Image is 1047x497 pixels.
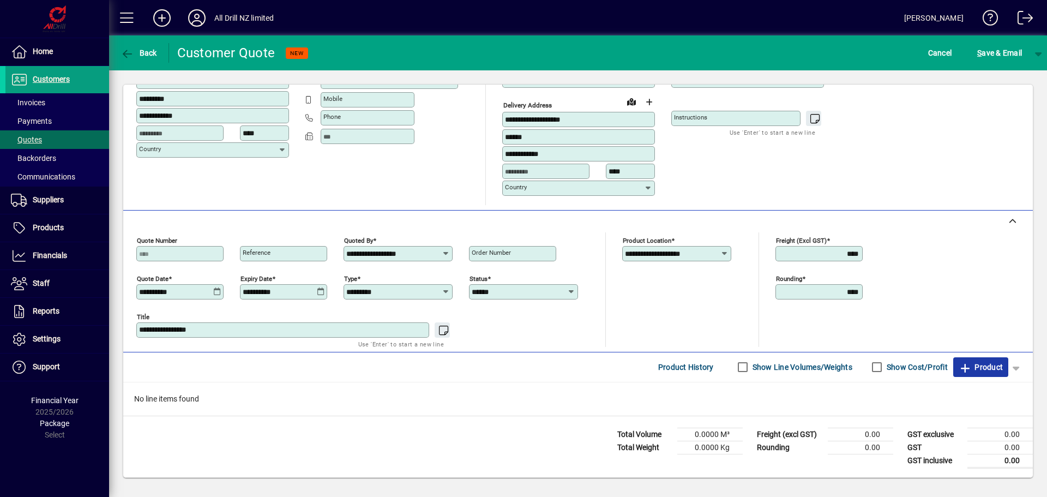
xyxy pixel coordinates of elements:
td: 0.00 [828,428,893,441]
span: Settings [33,334,61,343]
span: Products [33,223,64,232]
td: 0.00 [828,441,893,454]
a: Backorders [5,149,109,167]
button: Cancel [925,43,955,63]
td: 0.0000 Kg [677,441,743,454]
mat-hint: Use 'Enter' to start a new line [730,126,815,139]
span: Staff [33,279,50,288]
mat-label: Title [137,313,149,320]
span: Product History [658,358,714,376]
a: View on map [623,93,640,110]
label: Show Cost/Profit [884,362,948,373]
button: Profile [179,8,214,28]
button: Product History [654,357,718,377]
mat-label: Order number [472,249,511,256]
button: Save & Email [972,43,1027,63]
span: Quotes [11,135,42,144]
mat-label: Quote number [137,236,177,244]
span: Support [33,362,60,371]
mat-label: Reference [243,249,270,256]
div: [PERSON_NAME] [904,9,964,27]
a: Invoices [5,93,109,112]
a: Suppliers [5,187,109,214]
a: Support [5,354,109,381]
mat-hint: Use 'Enter' to start a new line [358,338,444,350]
label: Show Line Volumes/Weights [750,362,852,373]
span: Customers [33,75,70,83]
span: Reports [33,307,59,315]
td: Total Volume [612,428,677,441]
button: Choose address [640,93,658,111]
span: Backorders [11,154,56,163]
td: GST [902,441,967,454]
mat-label: Mobile [323,95,342,103]
span: Back [121,49,157,57]
span: ave & Email [977,44,1022,62]
td: 0.00 [967,428,1033,441]
mat-label: Phone [323,113,341,121]
span: Suppliers [33,195,64,204]
span: NEW [290,50,304,57]
span: S [977,49,982,57]
a: Settings [5,326,109,353]
a: Financials [5,242,109,270]
mat-label: Country [505,183,527,191]
mat-label: Quote date [137,274,169,282]
span: Financial Year [31,396,79,405]
span: Financials [33,251,67,260]
mat-label: Country [139,145,161,153]
span: Package [40,419,69,428]
button: Add [145,8,179,28]
td: 0.0000 M³ [677,428,743,441]
span: Home [33,47,53,56]
mat-label: Freight (excl GST) [776,236,827,244]
a: Staff [5,270,109,297]
td: Freight (excl GST) [751,428,828,441]
app-page-header-button: Back [109,43,169,63]
button: Back [118,43,160,63]
td: GST inclusive [902,454,967,468]
td: Total Weight [612,441,677,454]
mat-label: Instructions [674,113,707,121]
a: Reports [5,298,109,325]
span: Communications [11,172,75,181]
div: All Drill NZ limited [214,9,274,27]
mat-label: Rounding [776,274,802,282]
a: Home [5,38,109,65]
mat-label: Type [344,274,357,282]
a: Logout [1009,2,1033,38]
div: Customer Quote [177,44,275,62]
td: GST exclusive [902,428,967,441]
button: Product [953,357,1008,377]
a: Knowledge Base [974,2,998,38]
span: Invoices [11,98,45,107]
mat-label: Quoted by [344,236,373,244]
a: Products [5,214,109,242]
mat-label: Product location [623,236,671,244]
mat-label: Status [470,274,488,282]
a: Payments [5,112,109,130]
td: Rounding [751,441,828,454]
td: 0.00 [967,454,1033,468]
td: 0.00 [967,441,1033,454]
mat-label: Expiry date [240,274,272,282]
a: Communications [5,167,109,186]
span: Cancel [928,44,952,62]
div: No line items found [123,382,1033,416]
span: Product [959,358,1003,376]
span: Payments [11,117,52,125]
a: Quotes [5,130,109,149]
